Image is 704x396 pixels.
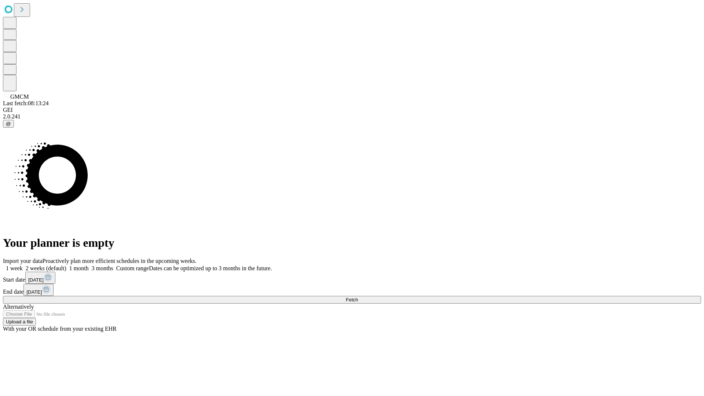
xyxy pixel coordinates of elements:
[3,284,701,296] div: End date
[26,289,42,295] span: [DATE]
[3,107,701,113] div: GEI
[3,236,701,250] h1: Your planner is empty
[25,272,55,284] button: [DATE]
[3,113,701,120] div: 2.0.241
[6,121,11,126] span: @
[26,265,66,271] span: 2 weeks (default)
[28,277,44,283] span: [DATE]
[116,265,149,271] span: Custom range
[6,265,23,271] span: 1 week
[3,258,43,264] span: Import your data
[69,265,89,271] span: 1 month
[3,318,36,326] button: Upload a file
[3,100,49,106] span: Last fetch: 08:13:24
[92,265,113,271] span: 3 months
[23,284,54,296] button: [DATE]
[3,272,701,284] div: Start date
[43,258,197,264] span: Proactively plan more efficient schedules in the upcoming weeks.
[10,93,29,100] span: GMCM
[3,120,14,128] button: @
[149,265,272,271] span: Dates can be optimized up to 3 months in the future.
[3,304,34,310] span: Alternatively
[3,296,701,304] button: Fetch
[346,297,358,302] span: Fetch
[3,326,117,332] span: With your OR schedule from your existing EHR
